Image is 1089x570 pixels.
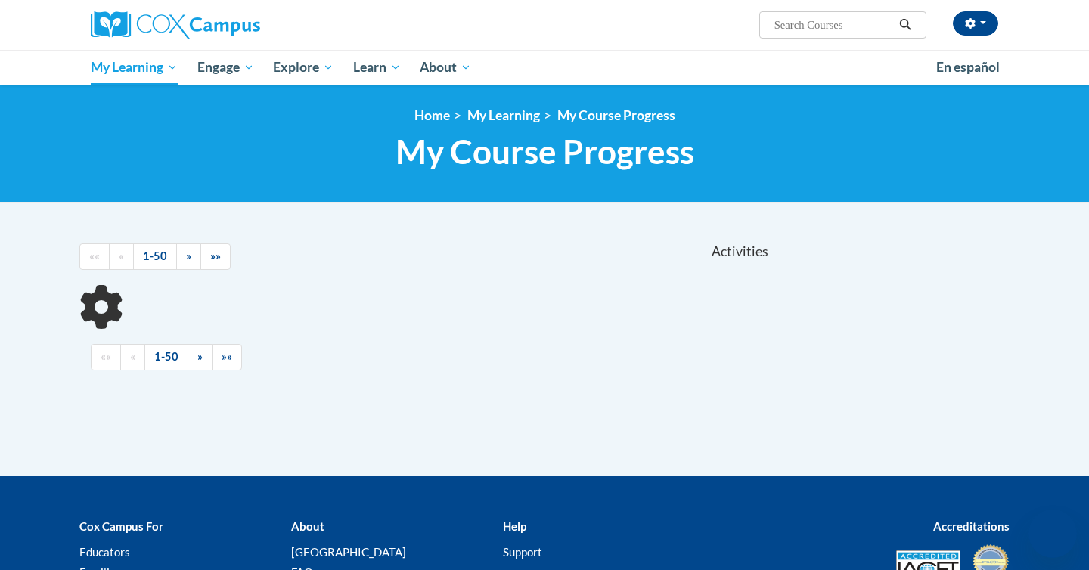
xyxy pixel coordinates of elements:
[503,519,526,533] b: Help
[188,344,213,370] a: Next
[79,519,163,533] b: Cox Campus For
[101,350,111,363] span: ««
[557,107,675,123] a: My Course Progress
[1028,510,1077,558] iframe: Button to launch messaging window
[79,243,110,270] a: Begining
[176,243,201,270] a: Next
[273,58,334,76] span: Explore
[119,249,124,262] span: «
[953,11,998,36] button: Account Settings
[467,107,540,123] a: My Learning
[222,350,232,363] span: »»
[420,58,471,76] span: About
[133,243,177,270] a: 1-50
[200,243,231,270] a: End
[91,11,260,39] img: Cox Campus
[503,545,542,559] a: Support
[894,16,917,34] button: Search
[936,59,1000,75] span: En español
[712,243,768,260] span: Activities
[263,50,343,85] a: Explore
[197,350,203,363] span: »
[81,50,188,85] a: My Learning
[188,50,264,85] a: Engage
[130,350,135,363] span: «
[212,344,242,370] a: End
[291,545,406,559] a: [GEOGRAPHIC_DATA]
[414,107,450,123] a: Home
[186,249,191,262] span: »
[773,16,894,34] input: Search Courses
[91,344,121,370] a: Begining
[411,50,482,85] a: About
[109,243,134,270] a: Previous
[396,132,694,172] span: My Course Progress
[91,11,378,39] a: Cox Campus
[343,50,411,85] a: Learn
[291,519,324,533] b: About
[91,58,178,76] span: My Learning
[144,344,188,370] a: 1-50
[926,51,1010,83] a: En español
[210,249,221,262] span: »»
[120,344,145,370] a: Previous
[89,249,100,262] span: ««
[197,58,254,76] span: Engage
[79,545,130,559] a: Educators
[933,519,1010,533] b: Accreditations
[353,58,401,76] span: Learn
[68,50,1021,85] div: Main menu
